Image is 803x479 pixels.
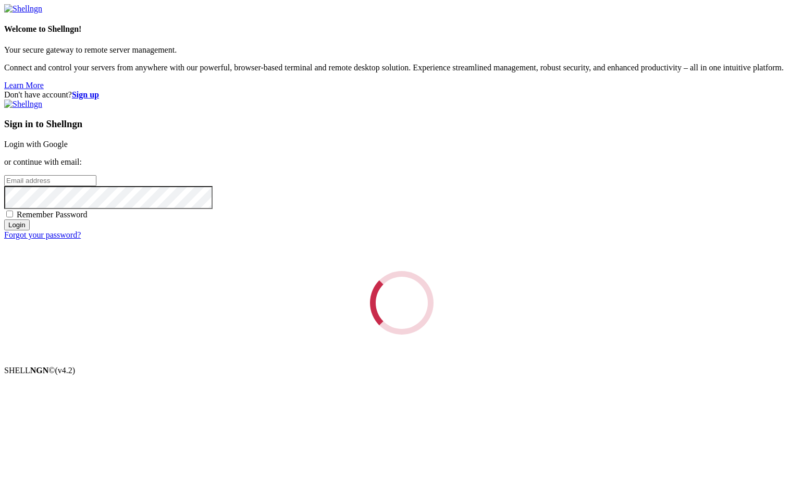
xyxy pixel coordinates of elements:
[4,45,799,55] p: Your secure gateway to remote server management.
[4,24,799,34] h4: Welcome to Shellngn!
[4,100,42,109] img: Shellngn
[4,118,799,130] h3: Sign in to Shellngn
[72,90,99,99] a: Sign up
[4,81,44,90] a: Learn More
[4,90,799,100] div: Don't have account?
[4,4,42,14] img: Shellngn
[368,269,435,336] div: Loading...
[4,219,30,230] input: Login
[4,157,799,167] p: or continue with email:
[4,63,799,72] p: Connect and control your servers from anywhere with our powerful, browser-based terminal and remo...
[17,210,88,219] span: Remember Password
[4,140,68,149] a: Login with Google
[4,366,75,375] span: SHELL ©
[4,175,96,186] input: Email address
[4,230,81,239] a: Forgot your password?
[55,366,76,375] span: 4.2.0
[6,211,13,217] input: Remember Password
[30,366,49,375] b: NGN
